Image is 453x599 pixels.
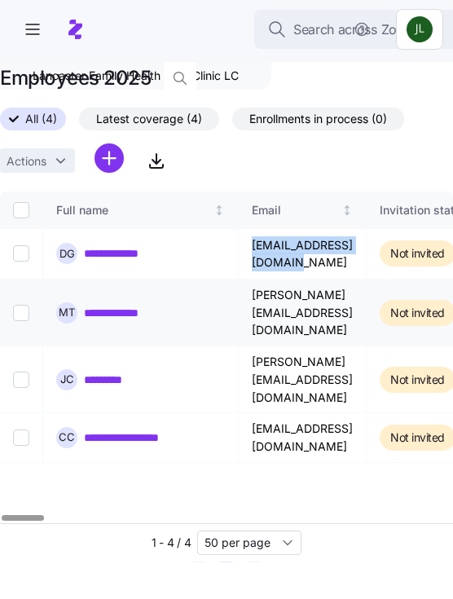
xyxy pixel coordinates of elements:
[56,201,211,219] div: Full name
[252,201,339,219] div: Email
[13,429,29,446] input: Select record 4
[407,16,433,42] img: d9b9d5af0451fe2f8c405234d2cf2198
[244,562,265,583] button: Next page
[390,370,445,390] span: Not invited
[96,108,202,130] span: Latest coverage (4)
[390,428,445,447] span: Not invited
[213,205,225,216] div: Not sorted
[13,305,29,321] input: Select record 2
[43,192,239,229] th: Full nameNot sorted
[216,562,237,583] button: 1
[59,249,75,259] span: D G
[239,346,367,413] td: [PERSON_NAME][EMAIL_ADDRESS][DOMAIN_NAME]
[152,535,191,551] span: 1 - 4 / 4
[239,280,367,346] td: [PERSON_NAME][EMAIL_ADDRESS][DOMAIN_NAME]
[239,192,367,229] th: EmailNot sorted
[7,156,46,167] span: Actions
[390,303,445,323] span: Not invited
[95,143,124,173] svg: add icon
[13,202,29,218] input: Select all records
[13,245,29,262] input: Select record 1
[188,562,209,583] button: Previous page
[341,205,353,216] div: Not sorted
[13,372,29,388] input: Select record 3
[25,108,57,130] span: All (4)
[60,374,74,385] span: J C
[59,432,75,443] span: C C
[390,244,445,263] span: Not invited
[293,20,425,40] span: Search across Zorro...
[59,307,75,318] span: M T
[249,108,387,130] span: Enrollments in process (0)
[239,413,367,462] td: [EMAIL_ADDRESS][DOMAIN_NAME]
[239,229,367,280] td: [EMAIL_ADDRESS][DOMAIN_NAME]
